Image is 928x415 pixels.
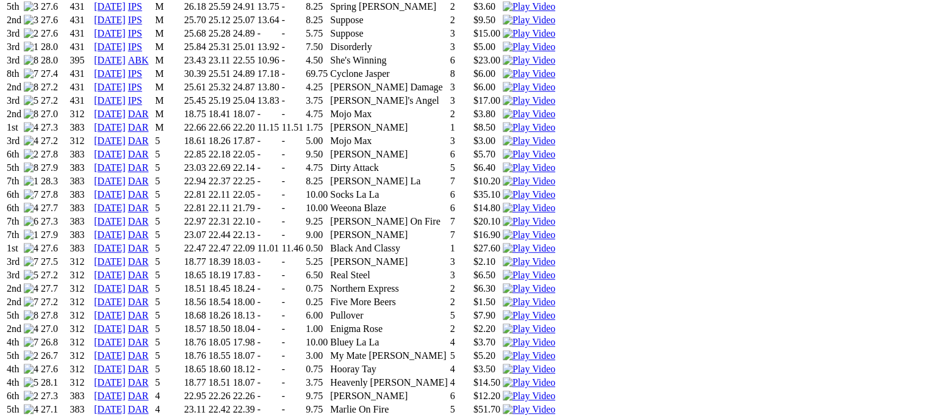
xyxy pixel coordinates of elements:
td: Suppose [329,14,448,26]
td: 27.2 [40,135,68,147]
a: [DATE] [94,256,126,267]
a: IPS [128,1,142,12]
td: 27.8 [40,148,68,161]
td: $3.80 [473,108,501,120]
a: DAR [128,203,149,213]
td: 312 [70,108,93,120]
a: View replay [503,270,555,280]
a: [DATE] [94,162,126,173]
a: View replay [503,41,555,52]
img: 8 [24,82,38,93]
td: M [154,41,182,53]
td: 30.39 [184,68,207,80]
td: 5 [154,135,182,147]
td: - [257,108,280,120]
td: M [154,14,182,26]
img: Play Video [503,337,555,348]
td: - [281,81,304,93]
img: 8 [24,55,38,66]
img: Play Video [503,243,555,254]
img: 2 [24,350,38,361]
img: Play Video [503,364,555,375]
a: View replay [503,337,555,347]
a: [DATE] [94,82,126,92]
img: 7 [24,337,38,348]
img: Play Video [503,135,555,146]
a: DAR [128,122,149,132]
td: 25.19 [208,95,231,107]
td: - [281,41,304,53]
a: [DATE] [94,350,126,361]
img: 4 [24,203,38,214]
td: 24.89 [232,27,256,40]
a: View replay [503,229,555,240]
td: 24.91 [232,1,256,13]
td: 431 [70,81,93,93]
td: 22.55 [232,54,256,67]
img: 8 [24,310,38,321]
td: 23.11 [208,54,231,67]
a: View replay [503,310,555,320]
td: She's Winning [329,54,448,67]
a: View replay [503,109,555,119]
td: 24.89 [232,68,256,80]
td: Cyclone Jasper [329,68,448,80]
img: Play Video [503,162,555,173]
img: 4 [24,122,38,133]
a: View replay [503,176,555,186]
td: 3 [450,95,457,107]
td: 25.01 [232,41,256,53]
a: DAR [128,377,149,388]
img: Play Video [503,270,555,281]
td: - [281,54,304,67]
td: [PERSON_NAME]'s Angel [329,95,448,107]
a: [DATE] [94,283,126,294]
img: 3 [24,15,38,26]
a: [DATE] [94,377,126,388]
td: 3 [450,135,457,147]
a: View replay [503,391,555,401]
a: DAR [128,283,149,294]
td: 11.15 [257,121,280,134]
td: 3rd [6,41,22,53]
img: 4 [24,323,38,334]
td: $6.00 [473,81,501,93]
td: 27.6 [40,1,68,13]
td: 8 [450,68,457,80]
a: DAR [128,337,149,347]
a: DAR [128,135,149,146]
td: 25.04 [232,95,256,107]
a: IPS [128,15,142,25]
a: [DATE] [94,149,126,159]
a: DAR [128,270,149,280]
td: 2 [450,14,457,26]
td: 25.70 [184,14,207,26]
img: 7 [24,297,38,308]
td: 22.66 [184,121,207,134]
td: [PERSON_NAME] [329,121,448,134]
img: Play Video [503,28,555,39]
a: View replay [503,297,555,307]
a: [DATE] [94,122,126,132]
a: [DATE] [94,28,126,38]
img: 2 [24,149,38,160]
img: 4 [24,364,38,375]
img: 6 [24,216,38,227]
td: 383 [70,121,93,134]
a: [DATE] [94,203,126,213]
a: [DATE] [94,391,126,401]
td: 25.61 [184,81,207,93]
a: [DATE] [94,270,126,280]
td: 25.12 [208,14,231,26]
a: [DATE] [94,189,126,200]
td: 4.75 [305,108,328,120]
img: Play Video [503,109,555,120]
a: DAR [128,216,149,226]
td: 25.32 [208,81,231,93]
img: 1 [24,41,38,52]
a: DAR [128,229,149,240]
a: IPS [128,68,142,79]
td: 431 [70,14,93,26]
td: 2nd [6,108,22,120]
a: [DATE] [94,15,126,25]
